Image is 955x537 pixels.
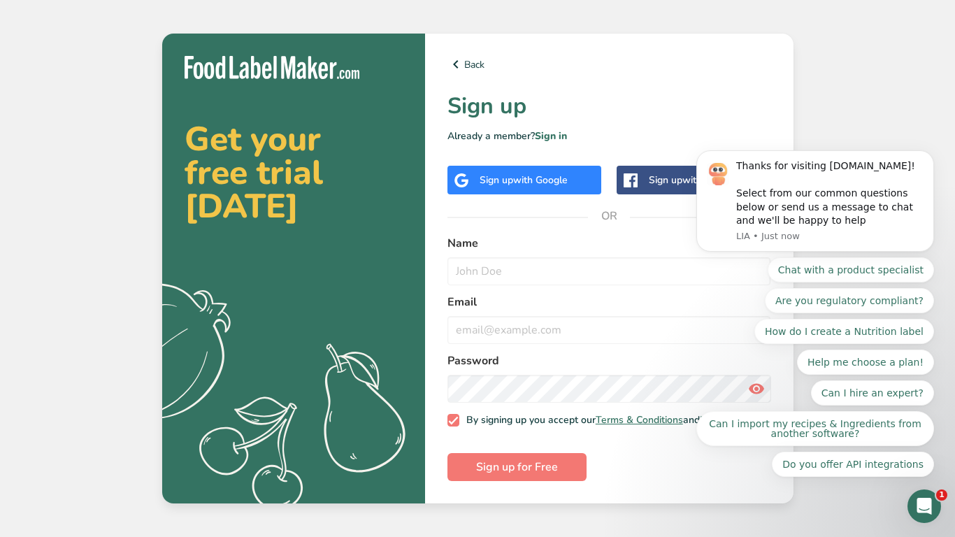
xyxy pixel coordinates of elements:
img: Food Label Maker [185,56,359,79]
input: John Doe [447,257,771,285]
span: Sign up for Free [476,459,558,475]
button: Sign up for Free [447,453,587,481]
label: Name [447,235,771,252]
a: Sign in [535,129,567,143]
iframe: Intercom live chat [907,489,941,523]
span: with Google [513,173,568,187]
p: Already a member? [447,129,771,143]
div: Sign up [480,173,568,187]
label: Email [447,294,771,310]
a: Back [447,56,771,73]
label: Password [447,352,771,369]
span: 1 [936,489,947,501]
div: Sign up [649,173,748,187]
h1: Sign up [447,89,771,123]
a: Terms & Conditions [596,413,683,427]
h2: Get your free trial [DATE] [185,122,403,223]
span: OR [588,195,630,237]
span: By signing up you accept our and [459,414,761,427]
input: email@example.com [447,316,771,344]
